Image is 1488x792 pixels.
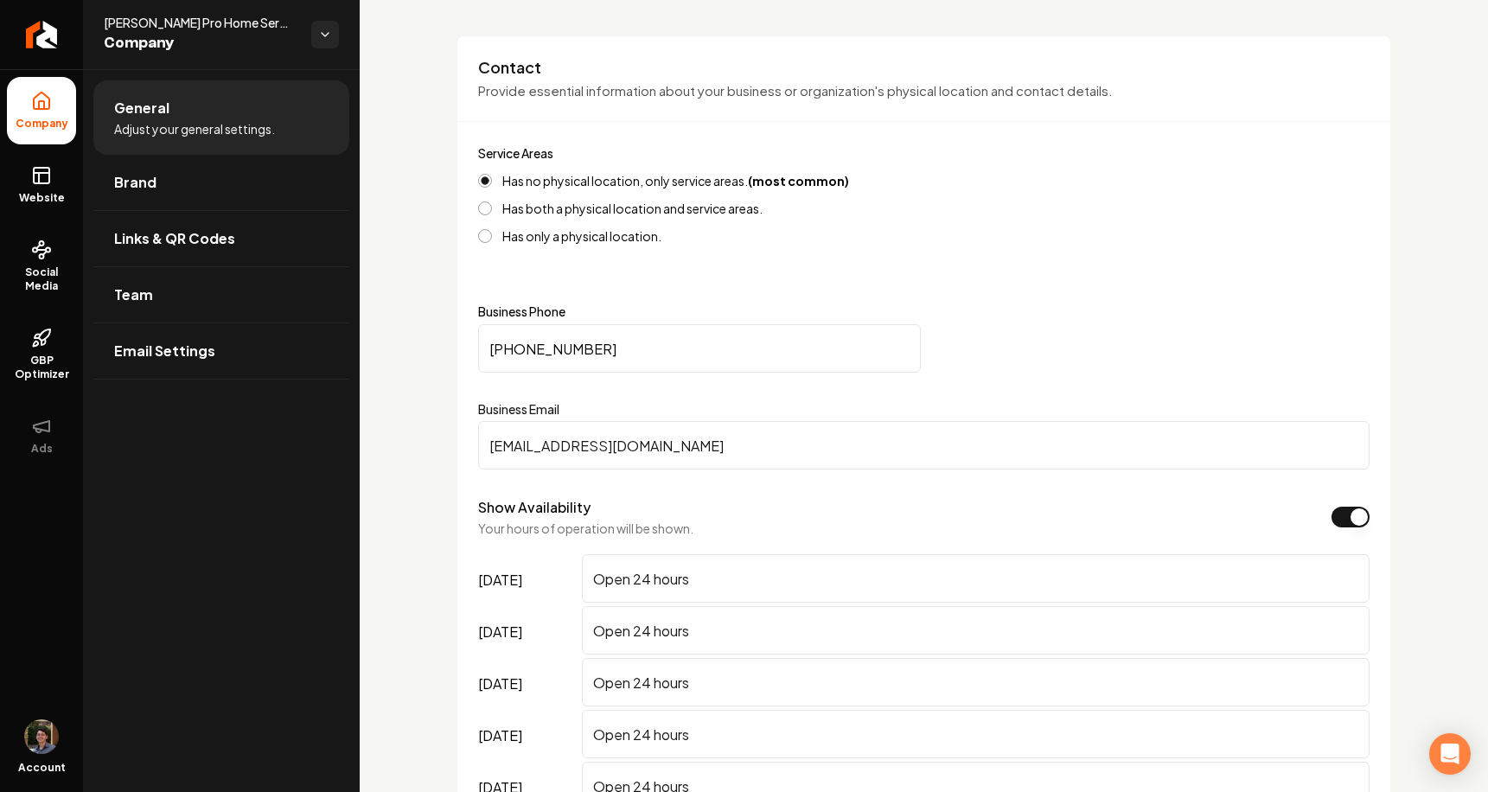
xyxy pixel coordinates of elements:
[478,421,1370,469] input: Business Email
[7,354,76,381] span: GBP Optimizer
[114,228,235,249] span: Links & QR Codes
[114,120,275,137] span: Adjust your general settings.
[7,226,76,307] a: Social Media
[582,606,1370,655] input: Enter hours
[478,498,591,516] label: Show Availability
[478,57,1370,78] h3: Contact
[7,265,76,293] span: Social Media
[24,719,59,754] img: Mitchell Stahl
[7,402,76,469] button: Ads
[7,151,76,219] a: Website
[478,606,575,658] label: [DATE]
[114,98,169,118] span: General
[1429,733,1471,775] div: Open Intercom Messenger
[478,305,1370,317] label: Business Phone
[18,761,66,775] span: Account
[104,14,297,31] span: [PERSON_NAME] Pro Home Services
[26,21,58,48] img: Rebolt Logo
[12,191,72,205] span: Website
[114,284,153,305] span: Team
[93,211,349,266] a: Links & QR Codes
[9,117,75,131] span: Company
[582,710,1370,758] input: Enter hours
[24,442,60,456] span: Ads
[478,554,575,606] label: [DATE]
[502,230,661,242] label: Has only a physical location.
[502,202,763,214] label: Has both a physical location and service areas.
[93,323,349,379] a: Email Settings
[24,719,59,754] button: Open user button
[114,341,215,361] span: Email Settings
[478,145,553,161] label: Service Areas
[93,155,349,210] a: Brand
[93,267,349,323] a: Team
[478,81,1370,101] p: Provide essential information about your business or organization's physical location and contact...
[478,400,1370,418] label: Business Email
[7,314,76,395] a: GBP Optimizer
[478,658,575,710] label: [DATE]
[478,520,693,537] p: Your hours of operation will be shown.
[748,173,849,188] strong: (most common)
[582,658,1370,706] input: Enter hours
[478,710,575,762] label: [DATE]
[114,172,156,193] span: Brand
[502,175,849,187] label: Has no physical location, only service areas.
[104,31,297,55] span: Company
[582,554,1370,603] input: Enter hours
